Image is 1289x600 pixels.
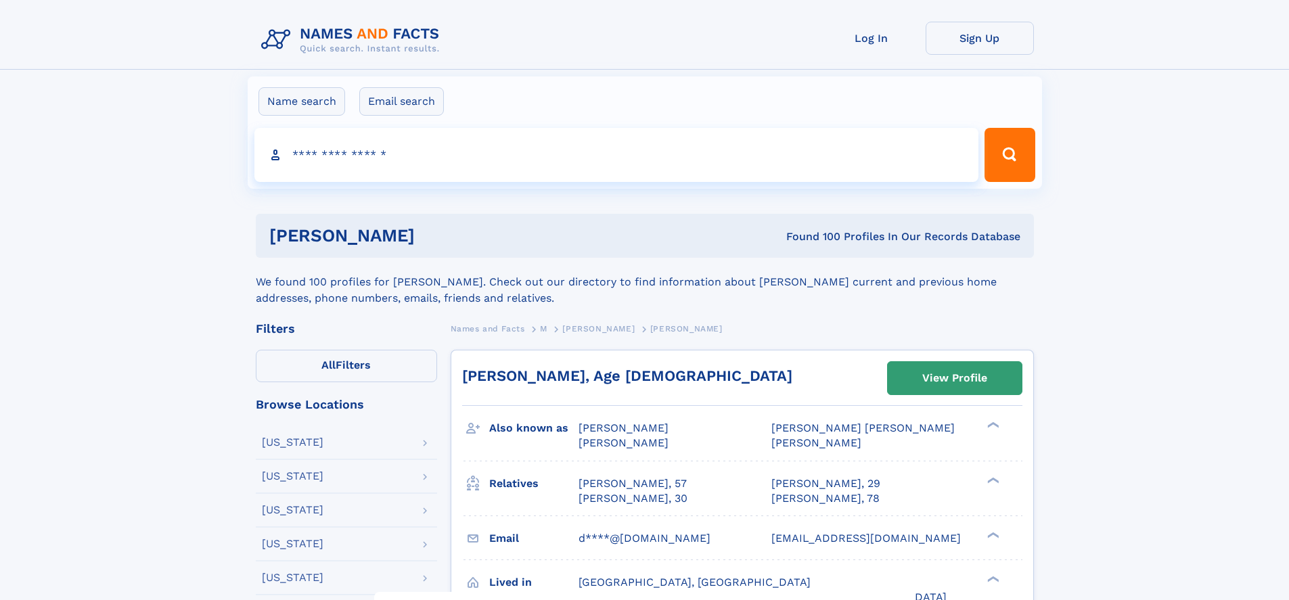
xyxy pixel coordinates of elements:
div: ❯ [984,476,1000,484]
a: M [540,320,547,337]
span: [PERSON_NAME] [PERSON_NAME] [771,421,955,434]
h3: Relatives [489,472,579,495]
a: [PERSON_NAME], Age [DEMOGRAPHIC_DATA] [462,367,792,384]
div: ❯ [984,421,1000,430]
label: Filters [256,350,437,382]
span: M [540,324,547,333]
a: [PERSON_NAME], 57 [579,476,687,491]
div: [US_STATE] [262,505,323,515]
div: ❯ [984,530,1000,539]
span: [PERSON_NAME] [771,436,861,449]
div: Found 100 Profiles In Our Records Database [600,229,1020,244]
span: [PERSON_NAME] [650,324,723,333]
div: Filters [256,323,437,335]
h3: Lived in [489,571,579,594]
div: ❯ [984,574,1000,583]
div: Browse Locations [256,398,437,411]
div: [US_STATE] [262,572,323,583]
a: [PERSON_NAME], 30 [579,491,687,506]
a: [PERSON_NAME], 29 [771,476,880,491]
span: [GEOGRAPHIC_DATA], [GEOGRAPHIC_DATA] [579,576,811,589]
a: View Profile [888,362,1022,394]
a: [PERSON_NAME] [562,320,635,337]
span: [EMAIL_ADDRESS][DOMAIN_NAME] [771,532,961,545]
button: Search Button [985,128,1035,182]
span: All [321,359,336,371]
div: View Profile [922,363,987,394]
a: [PERSON_NAME], 78 [771,491,880,506]
div: We found 100 profiles for [PERSON_NAME]. Check out our directory to find information about [PERSO... [256,258,1034,306]
div: [US_STATE] [262,538,323,549]
h3: Also known as [489,417,579,440]
a: Log In [817,22,926,55]
img: Logo Names and Facts [256,22,451,58]
label: Name search [258,87,345,116]
span: [PERSON_NAME] [579,421,669,434]
label: Email search [359,87,444,116]
div: [US_STATE] [262,437,323,448]
h1: [PERSON_NAME] [269,227,601,244]
input: search input [254,128,979,182]
div: [US_STATE] [262,471,323,482]
a: Sign Up [926,22,1034,55]
span: [PERSON_NAME] [579,436,669,449]
span: [PERSON_NAME] [562,324,635,333]
a: Names and Facts [451,320,525,337]
h3: Email [489,527,579,550]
